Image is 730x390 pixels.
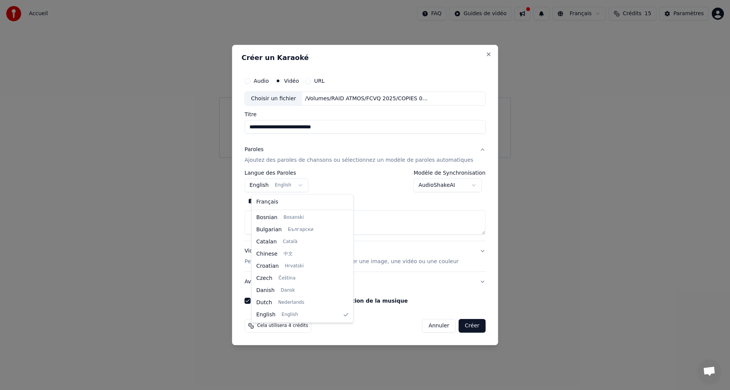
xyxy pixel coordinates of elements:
span: Français [256,198,278,206]
span: Български [288,227,313,233]
span: 中文 [284,251,293,257]
span: Català [283,239,297,245]
span: Catalan [256,238,277,246]
span: Nederlands [278,300,304,306]
span: Čeština [278,275,295,281]
span: Czech [256,275,272,282]
span: Hrvatski [285,263,304,269]
span: Dansk [281,287,295,294]
span: Dutch [256,299,272,306]
span: English [282,312,298,318]
span: Bosanski [284,215,304,221]
span: English [256,311,276,319]
span: Bosnian [256,214,278,221]
span: Danish [256,287,275,294]
span: Chinese [256,250,278,258]
span: Croatian [256,262,279,270]
span: Bulgarian [256,226,282,234]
